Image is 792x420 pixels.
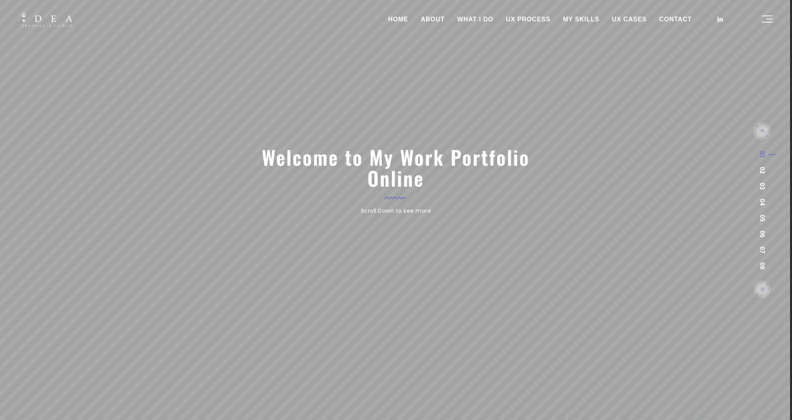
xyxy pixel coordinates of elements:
img: Jesus GA Portfolio [19,12,72,27]
a: 01 [759,151,765,158]
a: UX PROCESS [500,10,557,29]
a: 08 [759,262,765,269]
a: 07 [759,246,765,253]
a: ABOUT [414,10,451,29]
a: MY SKILLS [557,10,606,29]
a: 02 [759,167,765,174]
a: 03 [759,183,765,190]
a: UX CASES [606,10,653,29]
a: 05 [759,215,765,222]
a: WHAT I DO [451,10,500,29]
a: 06 [759,231,765,238]
a: 04 [759,199,765,206]
a: CONTACT [653,10,698,29]
a: HOME [382,10,414,29]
